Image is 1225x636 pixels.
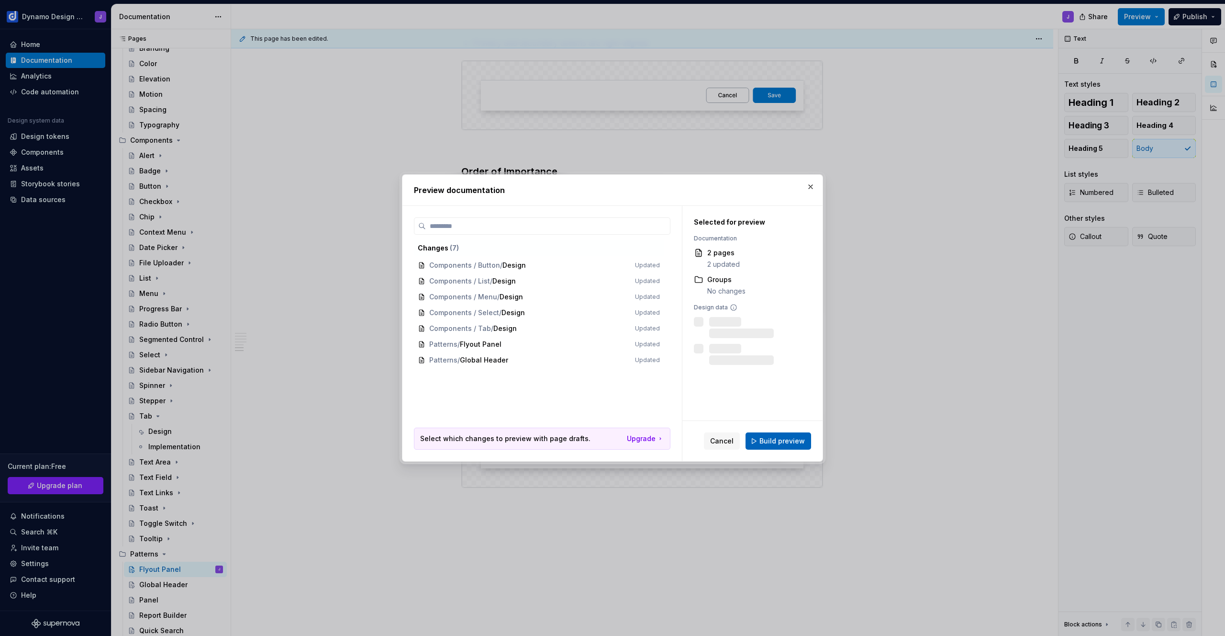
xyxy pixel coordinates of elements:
[694,235,800,242] div: Documentation
[707,248,740,258] div: 2 pages
[704,432,740,450] button: Cancel
[627,434,664,443] a: Upgrade
[759,436,805,446] span: Build preview
[414,184,811,196] h2: Preview documentation
[694,304,800,311] div: Design data
[694,217,800,227] div: Selected for preview
[707,286,746,296] div: No changes
[707,260,740,269] div: 2 updated
[746,432,811,450] button: Build preview
[707,275,746,284] div: Groups
[710,436,734,446] span: Cancel
[450,244,459,252] span: ( 7 )
[418,243,660,253] div: Changes
[420,434,590,443] p: Select which changes to preview with page drafts.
